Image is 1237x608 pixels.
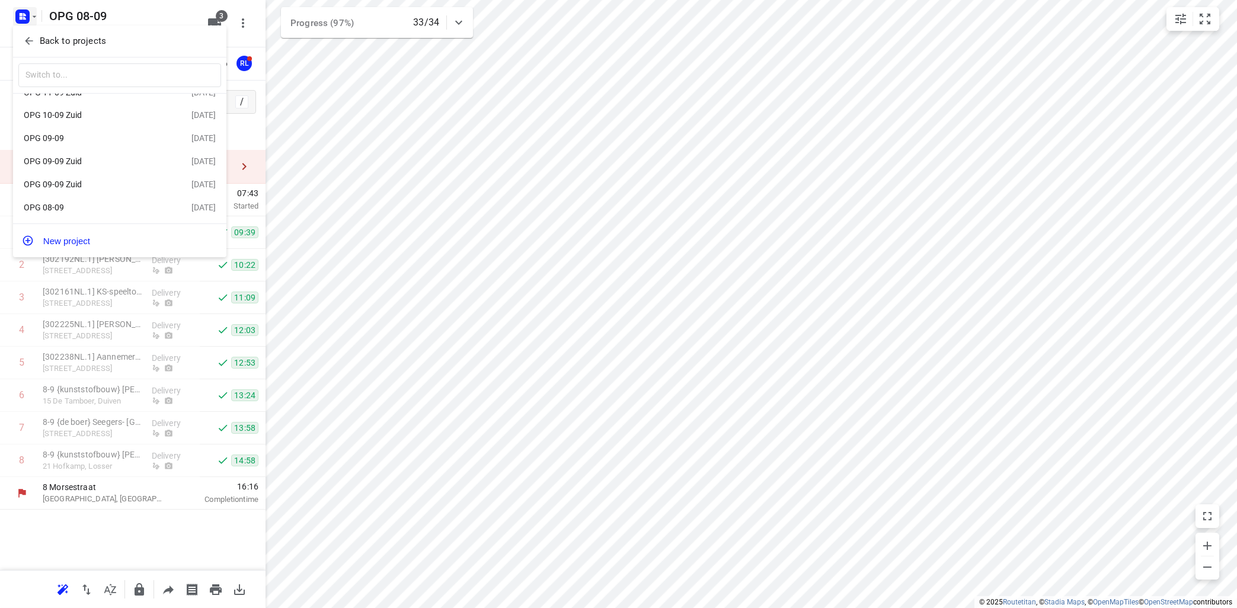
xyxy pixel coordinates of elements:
div: OPG 08-09 [24,203,160,212]
div: [DATE] [191,203,216,212]
div: OPG 09-09 [24,133,160,143]
div: OPG 10-09 Zuid[DATE] [13,104,226,127]
div: OPG 09-09 Zuid [24,180,160,189]
div: [DATE] [191,156,216,166]
div: [DATE] [191,180,216,189]
div: OPG 09-09 Zuid [24,156,160,166]
div: OPG 09-09[DATE] [13,127,226,150]
button: New project [13,229,226,252]
p: Back to projects [40,34,106,48]
div: OPG 09-09 Zuid[DATE] [13,150,226,173]
div: OPG 10-09 Zuid [24,110,160,120]
div: OPG 08-09[DATE] [13,196,226,219]
div: OPG 09-09 Zuid[DATE] [13,173,226,196]
button: Back to projects [18,31,221,51]
div: [DATE] [191,110,216,120]
div: [DATE] [191,133,216,143]
input: Switch to... [18,63,221,88]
